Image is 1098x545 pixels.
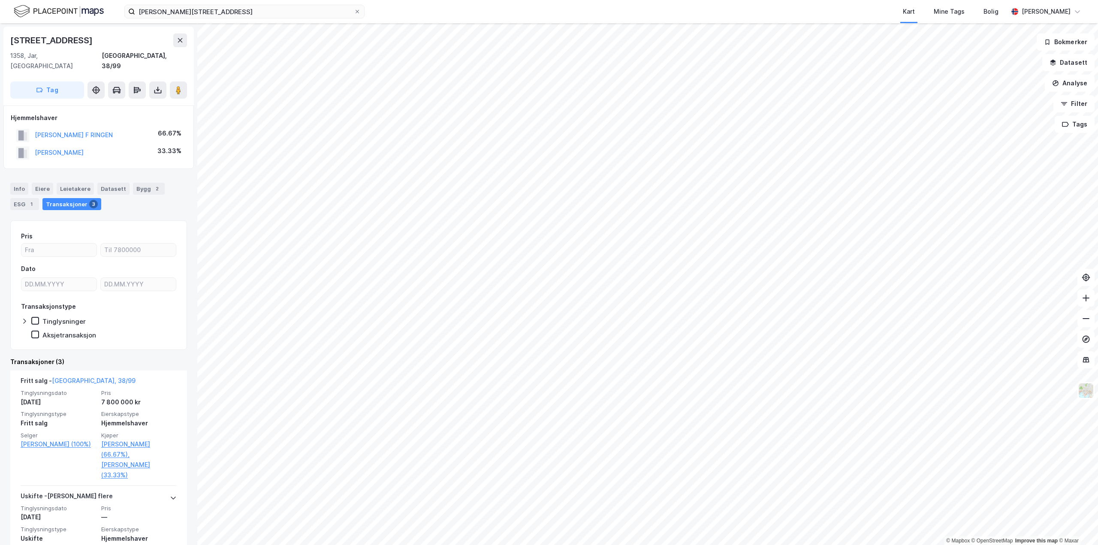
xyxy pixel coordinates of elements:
[1042,54,1095,71] button: Datasett
[934,6,965,17] div: Mine Tags
[21,410,96,418] span: Tinglysningstype
[14,4,104,19] img: logo.f888ab2527a4732fd821a326f86c7f29.svg
[158,128,181,139] div: 66.67%
[1022,6,1071,17] div: [PERSON_NAME]
[1015,538,1058,544] a: Improve this map
[101,389,177,397] span: Pris
[21,301,76,312] div: Transaksjonstype
[21,244,97,256] input: Fra
[10,33,94,47] div: [STREET_ADDRESS]
[57,183,94,195] div: Leietakere
[21,418,96,428] div: Fritt salg
[21,526,96,533] span: Tinglysningstype
[101,278,176,291] input: DD.MM.YYYY
[21,278,97,291] input: DD.MM.YYYY
[21,491,113,505] div: Uskifte - [PERSON_NAME] flere
[97,183,130,195] div: Datasett
[1053,95,1095,112] button: Filter
[101,244,176,256] input: Til 7800000
[101,418,177,428] div: Hjemmelshaver
[1045,75,1095,92] button: Analyse
[21,397,96,407] div: [DATE]
[42,331,96,339] div: Aksjetransaksjon
[101,505,177,512] span: Pris
[10,198,39,210] div: ESG
[32,183,53,195] div: Eiere
[21,505,96,512] span: Tinglysningsdato
[157,146,181,156] div: 33.33%
[42,317,86,325] div: Tinglysninger
[1055,504,1098,545] iframe: Chat Widget
[21,439,96,449] a: [PERSON_NAME] (100%)
[983,6,998,17] div: Bolig
[101,460,177,480] a: [PERSON_NAME] (33.33%)
[971,538,1013,544] a: OpenStreetMap
[21,512,96,522] div: [DATE]
[135,5,354,18] input: Søk på adresse, matrikkel, gårdeiere, leietakere eller personer
[11,113,187,123] div: Hjemmelshaver
[21,264,36,274] div: Dato
[21,231,33,241] div: Pris
[10,357,187,367] div: Transaksjoner (3)
[42,198,101,210] div: Transaksjoner
[21,389,96,397] span: Tinglysningsdato
[101,397,177,407] div: 7 800 000 kr
[1078,382,1094,399] img: Z
[21,376,136,389] div: Fritt salg -
[101,410,177,418] span: Eierskapstype
[946,538,970,544] a: Mapbox
[153,184,161,193] div: 2
[10,183,28,195] div: Info
[903,6,915,17] div: Kart
[89,200,98,208] div: 3
[102,51,187,71] div: [GEOGRAPHIC_DATA], 38/99
[21,533,96,544] div: Uskifte
[10,81,84,99] button: Tag
[52,377,136,384] a: [GEOGRAPHIC_DATA], 38/99
[101,439,177,460] a: [PERSON_NAME] (66.67%),
[101,512,177,522] div: —
[133,183,165,195] div: Bygg
[21,432,96,439] span: Selger
[1055,116,1095,133] button: Tags
[27,200,36,208] div: 1
[101,432,177,439] span: Kjøper
[10,51,102,71] div: 1358, Jar, [GEOGRAPHIC_DATA]
[101,533,177,544] div: Hjemmelshaver
[1037,33,1095,51] button: Bokmerker
[101,526,177,533] span: Eierskapstype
